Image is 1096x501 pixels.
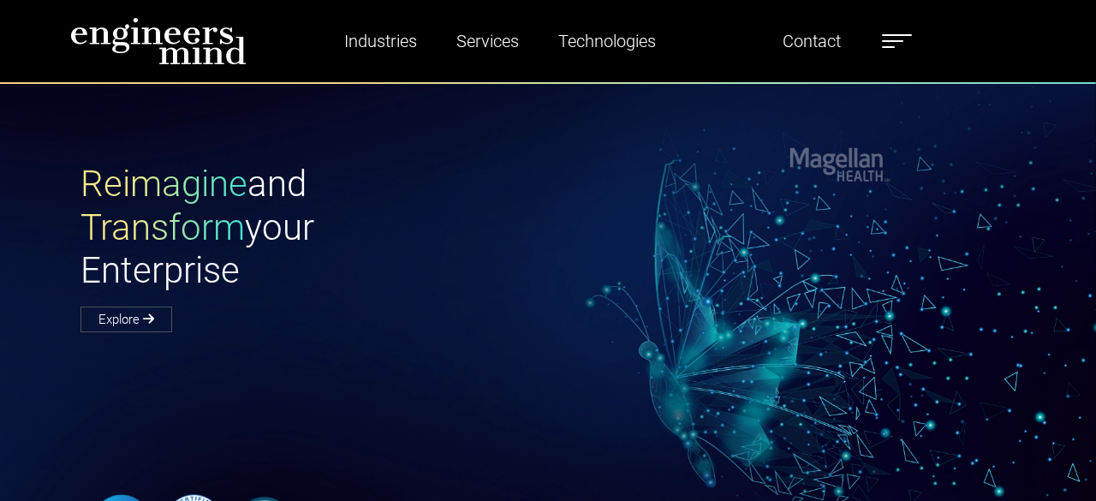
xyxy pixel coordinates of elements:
[551,21,663,61] a: Technologies
[80,307,172,332] a: Explore
[450,21,526,61] a: Services
[80,163,548,292] h1: and your Enterprise
[337,21,424,61] a: Industries
[80,206,245,248] span: Transform
[776,21,848,61] a: Contact
[80,163,247,205] span: Reimagine
[70,17,247,65] img: logo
